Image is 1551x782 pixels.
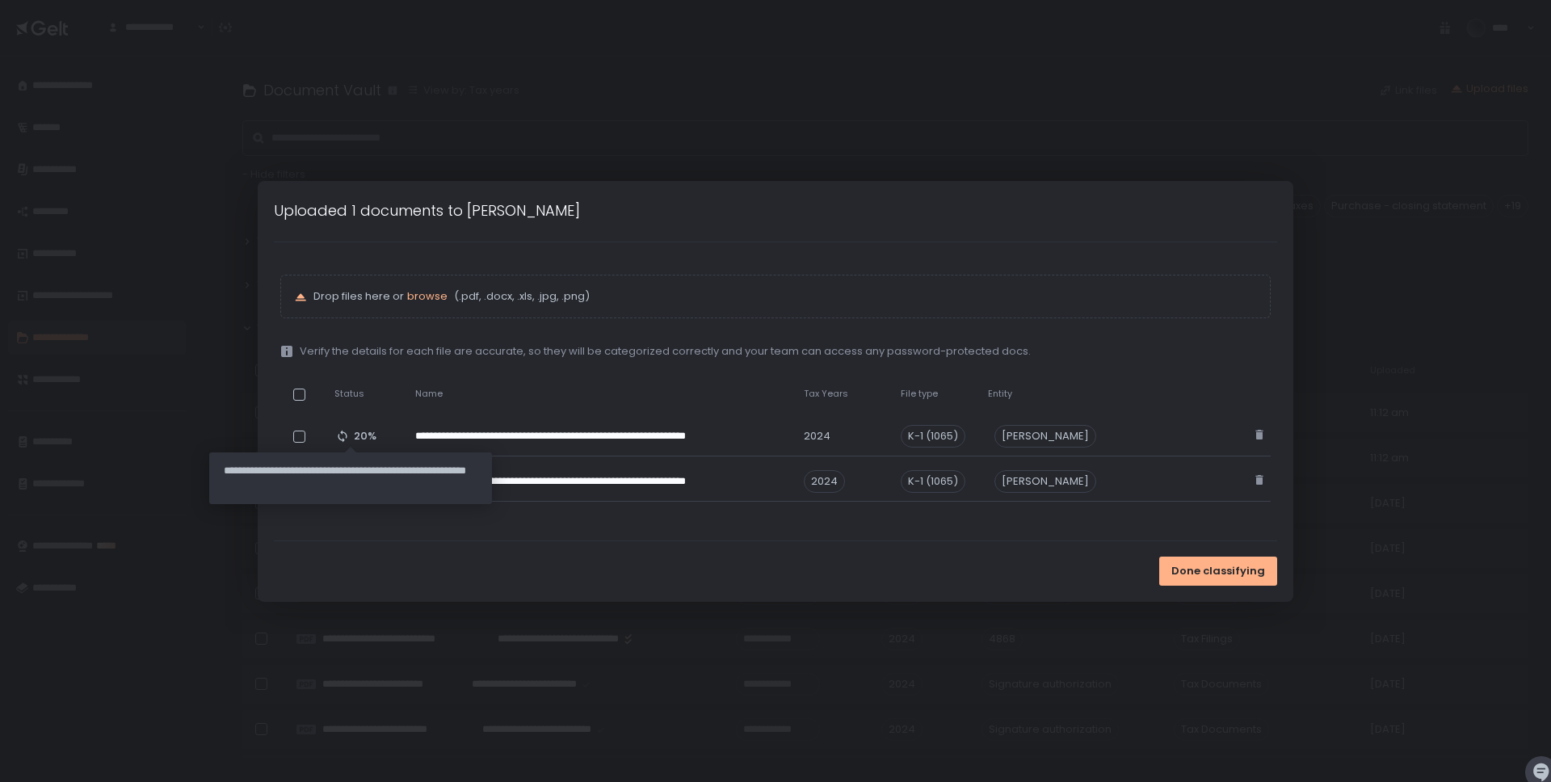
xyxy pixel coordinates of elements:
[1159,557,1277,586] button: Done classifying
[334,388,364,400] span: Status
[901,470,965,493] div: K-1 (1065)
[988,388,1012,400] span: Entity
[354,429,380,444] span: 20%
[313,289,1257,304] p: Drop files here or
[274,200,580,221] h1: Uploaded 1 documents to [PERSON_NAME]
[901,425,965,448] div: K-1 (1065)
[994,470,1096,493] div: [PERSON_NAME]
[407,289,448,304] button: browse
[407,288,448,304] span: browse
[1171,564,1265,578] span: Done classifying
[300,344,1031,359] span: Verify the details for each file are accurate, so they will be categorized correctly and your tea...
[451,289,590,304] span: (.pdf, .docx, .xls, .jpg, .png)
[354,474,380,489] span: 100%
[804,388,848,400] span: Tax Years
[804,470,845,493] span: 2024
[415,388,443,400] span: Name
[994,425,1096,448] div: [PERSON_NAME]
[901,388,938,400] span: File type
